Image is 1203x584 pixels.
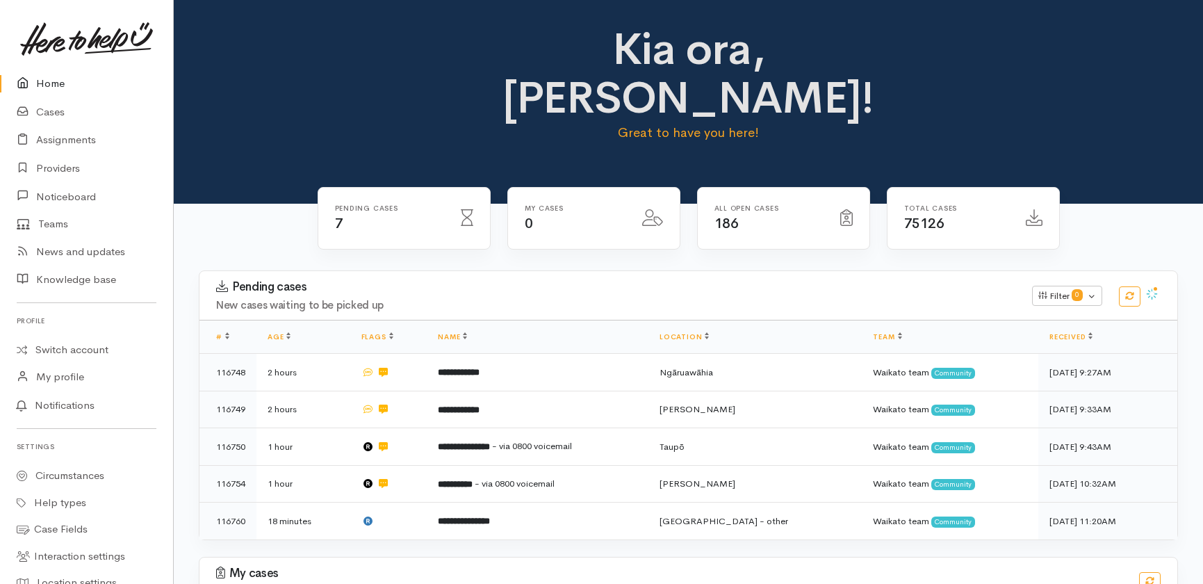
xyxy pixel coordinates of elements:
td: [DATE] 9:27AM [1038,354,1177,391]
a: Name [438,332,467,341]
button: Filter0 [1032,286,1102,307]
a: Flags [361,332,393,341]
h6: Profile [17,311,156,330]
span: [PERSON_NAME] [660,478,735,489]
a: Location [660,332,709,341]
h6: Settings [17,437,156,456]
span: 75126 [904,215,944,232]
a: Age [268,332,290,341]
td: Waikato team [862,465,1038,503]
span: 0 [1072,289,1083,300]
span: Community [931,517,975,528]
td: [DATE] 11:20AM [1038,503,1177,540]
td: Waikato team [862,428,1038,466]
span: - via 0800 voicemail [492,440,572,452]
td: 116760 [199,503,256,540]
span: Ngāruawāhia [660,366,713,378]
span: Taupō [660,441,685,453]
td: [DATE] 9:33AM [1038,391,1177,428]
a: Received [1049,332,1092,341]
a: Team [873,332,901,341]
span: - via 0800 voicemail [475,478,555,489]
td: 1 hour [256,428,350,466]
td: 1 hour [256,465,350,503]
span: 0 [525,215,533,232]
td: [DATE] 9:43AM [1038,428,1177,466]
td: Waikato team [862,503,1038,540]
h1: Kia ora, [PERSON_NAME]! [448,25,929,123]
td: 116748 [199,354,256,391]
span: [PERSON_NAME] [660,403,735,415]
td: Waikato team [862,391,1038,428]
td: 116749 [199,391,256,428]
h6: All Open cases [714,204,824,212]
td: 2 hours [256,354,350,391]
td: [DATE] 10:32AM [1038,465,1177,503]
span: 7 [335,215,343,232]
span: Community [931,405,975,416]
span: [GEOGRAPHIC_DATA] - other [660,515,788,527]
span: 186 [714,215,739,232]
h6: My cases [525,204,625,212]
span: Community [931,442,975,453]
p: Great to have you here! [448,123,929,143]
h4: New cases waiting to be picked up [216,300,1015,311]
span: Community [931,368,975,379]
td: 18 minutes [256,503,350,540]
td: 116754 [199,465,256,503]
h3: Pending cases [216,280,1015,294]
td: 2 hours [256,391,350,428]
a: # [216,332,229,341]
td: Waikato team [862,354,1038,391]
h6: Total cases [904,204,1009,212]
td: 116750 [199,428,256,466]
h6: Pending cases [335,204,444,212]
span: Community [931,479,975,490]
h3: My cases [216,567,1122,581]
